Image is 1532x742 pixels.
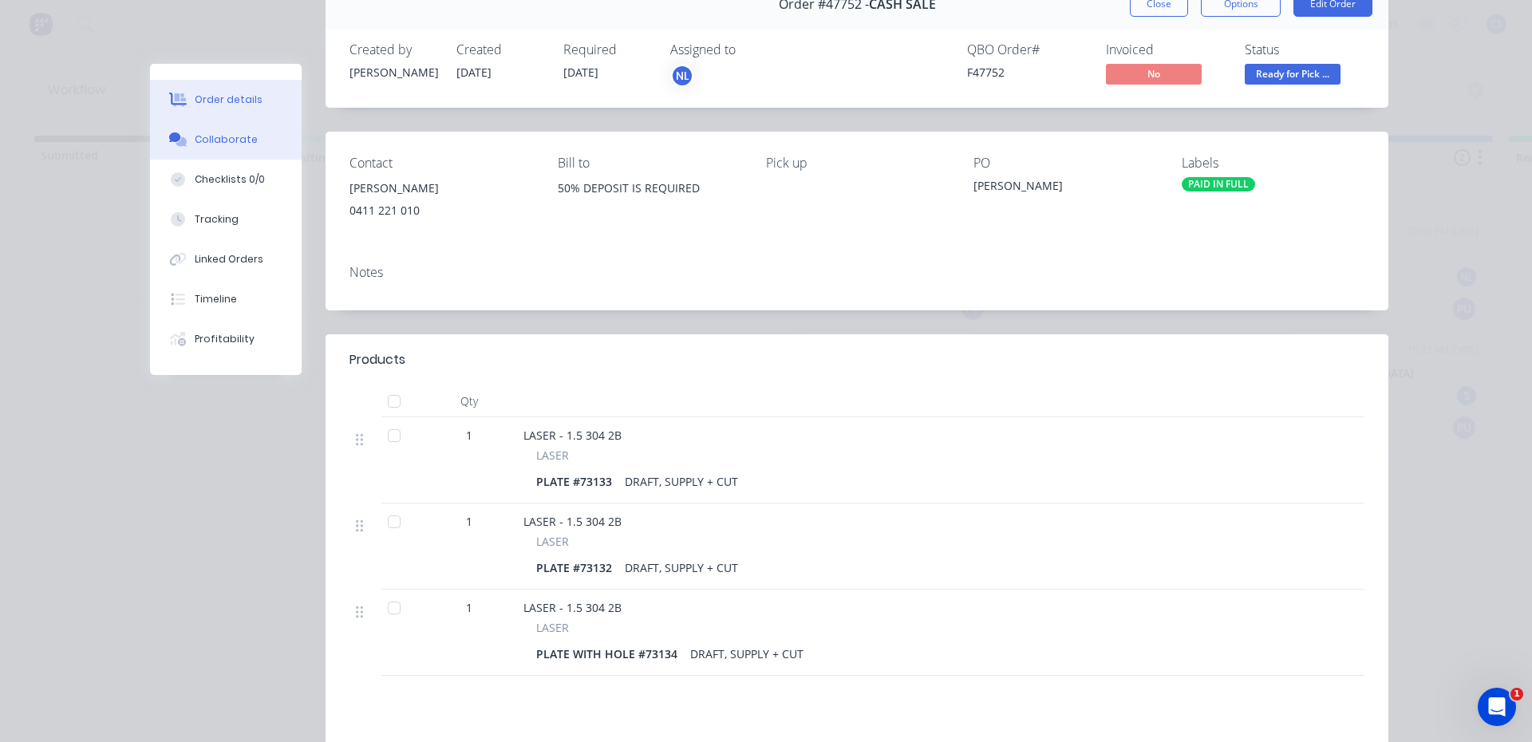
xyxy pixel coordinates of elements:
[618,470,744,493] div: DRAFT, SUPPLY + CUT
[523,428,622,443] span: LASER - 1.5 304 2B
[967,64,1087,81] div: F47752
[150,319,302,359] button: Profitability
[150,199,302,239] button: Tracking
[523,514,622,529] span: LASER - 1.5 304 2B
[536,642,684,665] div: PLATE WITH HOLE #73134
[1182,177,1255,191] div: PAID IN FULL
[618,556,744,579] div: DRAFT, SUPPLY + CUT
[973,156,1156,171] div: PO
[536,533,569,550] span: LASER
[1245,42,1364,57] div: Status
[466,427,472,444] span: 1
[670,42,830,57] div: Assigned to
[150,120,302,160] button: Collaborate
[1245,64,1340,88] button: Ready for Pick ...
[349,177,532,199] div: [PERSON_NAME]
[466,513,472,530] span: 1
[1182,156,1364,171] div: Labels
[349,64,437,81] div: [PERSON_NAME]
[349,177,532,228] div: [PERSON_NAME]0411 221 010
[1106,42,1226,57] div: Invoiced
[558,156,740,171] div: Bill to
[536,619,569,636] span: LASER
[349,42,437,57] div: Created by
[195,252,263,266] div: Linked Orders
[466,599,472,616] span: 1
[421,385,517,417] div: Qty
[536,470,618,493] div: PLATE #73133
[563,42,651,57] div: Required
[456,65,492,80] span: [DATE]
[195,332,255,346] div: Profitability
[1106,64,1202,84] span: No
[195,172,265,187] div: Checklists 0/0
[558,177,740,199] div: 50% DEPOSIT IS REQUIRED
[195,212,239,227] div: Tracking
[150,80,302,120] button: Order details
[558,177,740,228] div: 50% DEPOSIT IS REQUIRED
[456,42,544,57] div: Created
[1478,688,1516,726] iframe: Intercom live chat
[195,132,258,147] div: Collaborate
[967,42,1087,57] div: QBO Order #
[349,265,1364,280] div: Notes
[523,600,622,615] span: LASER - 1.5 304 2B
[349,199,532,222] div: 0411 221 010
[536,556,618,579] div: PLATE #73132
[1245,64,1340,84] span: Ready for Pick ...
[349,156,532,171] div: Contact
[684,642,810,665] div: DRAFT, SUPPLY + CUT
[973,177,1156,199] div: [PERSON_NAME]
[195,292,237,306] div: Timeline
[536,447,569,464] span: LASER
[150,160,302,199] button: Checklists 0/0
[150,279,302,319] button: Timeline
[150,239,302,279] button: Linked Orders
[563,65,598,80] span: [DATE]
[1510,688,1523,701] span: 1
[766,156,949,171] div: Pick up
[195,93,263,107] div: Order details
[349,350,405,369] div: Products
[670,64,694,88] button: NL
